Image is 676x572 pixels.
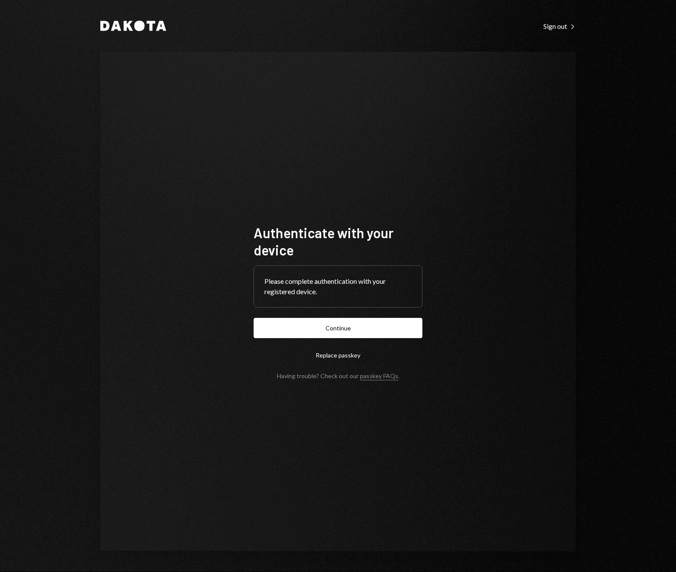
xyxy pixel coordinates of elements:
[543,21,576,31] a: Sign out
[264,276,412,297] div: Please complete authentication with your registered device.
[254,345,422,365] button: Replace passkey
[277,372,400,379] div: Having trouble? Check out our .
[543,22,576,31] div: Sign out
[254,318,422,338] button: Continue
[254,224,422,258] h1: Authenticate with your device
[360,372,398,380] a: passkey FAQs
